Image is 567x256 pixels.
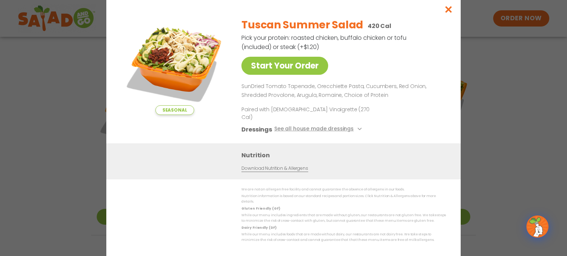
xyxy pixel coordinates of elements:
p: We are not an allergen free facility and cannot guarantee the absence of allergens in our foods. [241,187,446,192]
h2: Tuscan Summer Salad [241,17,363,33]
img: Featured product photo for Tuscan Summer Salad [123,12,226,115]
p: While our menu includes ingredients that are made without gluten, our restaurants are not gluten ... [241,213,446,224]
p: While our menu includes foods that are made without dairy, our restaurants are not dairy free. We... [241,232,446,243]
p: SunDried Tomato Tapenade, Orecchiette Pasta, Cucumbers, Red Onion, Shredded Provolone, Arugula, R... [241,82,443,100]
p: 420 Cal [368,21,391,31]
a: Download Nutrition & Allergens [241,165,308,172]
h3: Nutrition [241,151,450,160]
h3: Dressings [241,125,272,134]
p: Pick your protein: roasted chicken, buffalo chicken or tofu (included) or steak (+$1.20) [241,33,408,52]
strong: Gluten Friendly (GF) [241,206,280,211]
p: Nutrition information is based on our standard recipes and portion sizes. Click Nutrition & Aller... [241,193,446,205]
p: Paired with [DEMOGRAPHIC_DATA] Vinaigrette (270 Cal) [241,106,378,121]
span: Seasonal [155,105,194,115]
strong: Dairy Friendly (DF) [241,225,276,230]
button: See all house made dressings [274,125,364,134]
img: wpChatIcon [527,216,548,237]
a: Start Your Order [241,57,328,75]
